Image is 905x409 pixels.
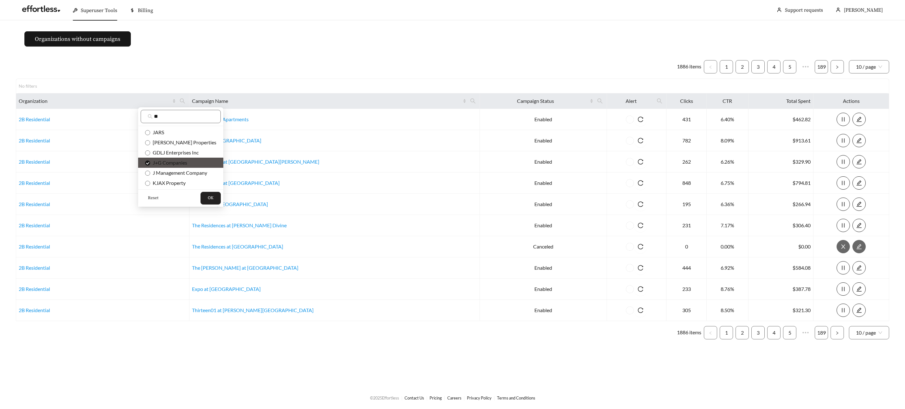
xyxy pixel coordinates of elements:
[192,201,268,207] a: Cortona at [GEOGRAPHIC_DATA]
[19,201,50,207] a: 2B Residential
[634,138,647,143] span: reload
[837,223,850,228] span: pause
[177,96,188,106] span: search
[704,60,717,73] li: Previous Page
[835,65,839,69] span: right
[634,307,647,313] span: reload
[657,98,662,104] span: search
[634,223,647,228] span: reload
[707,257,748,279] td: 6.92%
[634,219,647,232] button: reload
[634,261,647,274] button: reload
[666,173,707,194] td: 848
[192,243,283,249] a: The Residences at [GEOGRAPHIC_DATA]
[831,326,844,339] button: right
[480,173,607,194] td: Enabled
[634,244,647,249] span: reload
[852,243,866,249] a: edit
[752,326,764,339] a: 3
[634,282,647,296] button: reload
[751,326,765,339] li: 3
[852,307,866,313] a: edit
[666,194,707,215] td: 195
[707,130,748,151] td: 8.09%
[751,60,765,73] li: 3
[837,282,850,296] button: pause
[470,98,476,104] span: search
[768,60,780,73] a: 4
[852,180,866,186] a: edit
[815,60,828,73] a: 189
[634,155,647,168] button: reload
[150,180,186,186] span: KJAX Property
[707,300,748,321] td: 8.50%
[480,300,607,321] td: Enabled
[837,113,850,126] button: pause
[666,215,707,236] td: 231
[852,261,866,274] button: edit
[849,326,889,339] div: Page Size
[837,307,850,313] span: pause
[749,300,814,321] td: $321.30
[192,180,280,186] a: The Signature at [GEOGRAPHIC_DATA]
[720,60,733,73] a: 1
[81,7,117,14] span: Superuser Tools
[852,222,866,228] a: edit
[736,60,749,73] a: 2
[853,286,865,292] span: edit
[634,240,647,253] button: reload
[852,116,866,122] a: edit
[150,139,216,145] span: [PERSON_NAME] Properties
[666,109,707,130] td: 431
[837,265,850,271] span: pause
[597,98,603,104] span: search
[480,151,607,173] td: Enabled
[634,180,647,186] span: reload
[852,134,866,147] button: edit
[480,257,607,279] td: Enabled
[19,286,50,292] a: 2B Residential
[768,326,780,339] a: 4
[634,116,647,122] span: reload
[468,96,478,106] span: search
[150,149,199,155] span: GDLJ Enterprises Inc
[480,109,607,130] td: Enabled
[666,279,707,300] td: 233
[837,155,850,168] button: pause
[799,326,812,339] li: Next 5 Pages
[783,326,796,339] li: 5
[852,304,866,317] button: edit
[852,282,866,296] button: edit
[666,130,707,151] td: 782
[192,137,261,143] a: Plaza at [GEOGRAPHIC_DATA]
[654,96,665,106] span: search
[853,265,865,271] span: edit
[852,198,866,211] button: edit
[837,176,850,190] button: pause
[704,60,717,73] button: left
[749,151,814,173] td: $329.90
[852,176,866,190] button: edit
[634,159,647,165] span: reload
[24,31,131,47] button: Organizations without campaigns
[634,176,647,190] button: reload
[837,286,850,292] span: pause
[19,83,44,89] div: No filters
[752,60,764,73] a: 3
[709,331,712,335] span: left
[831,326,844,339] li: Next Page
[634,113,647,126] button: reload
[150,170,207,176] span: J Management Company
[180,98,185,104] span: search
[749,236,814,257] td: $0.00
[430,395,442,400] a: Pricing
[35,35,120,43] span: Organizations without campaigns
[707,215,748,236] td: 7.17%
[609,97,653,105] span: Alert
[785,7,823,13] a: Support requests
[19,137,50,143] a: 2B Residential
[736,326,749,339] li: 2
[799,326,812,339] span: •••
